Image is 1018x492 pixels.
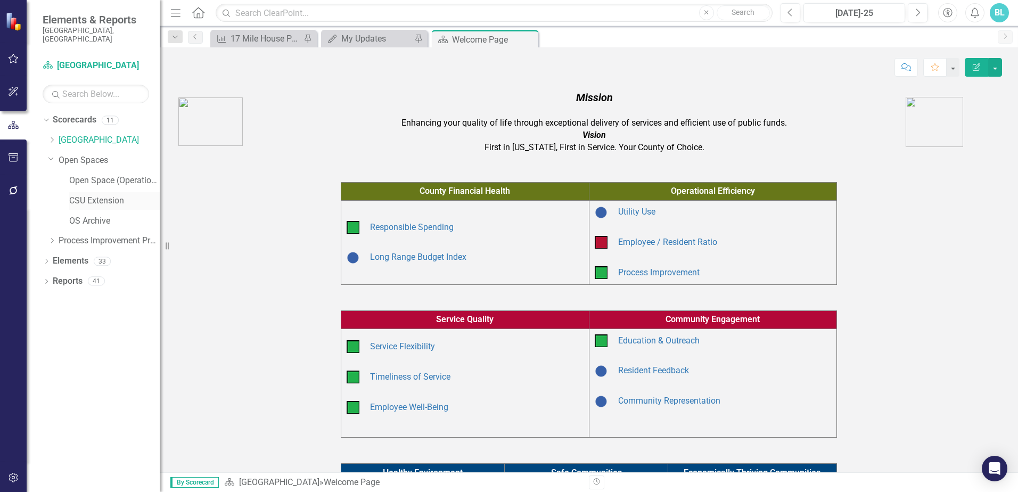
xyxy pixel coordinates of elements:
[618,237,717,247] a: Employee / Resident Ratio
[551,468,622,478] span: Safe Communities
[347,401,359,414] img: On Target
[59,134,160,146] a: [GEOGRAPHIC_DATA]
[618,267,700,277] a: Process Improvement
[595,334,607,347] img: On Target
[216,4,773,22] input: Search ClearPoint...
[671,186,755,196] span: Operational Efficiency
[595,236,607,249] img: Below Plan
[347,221,359,234] img: On Target
[807,7,901,20] div: [DATE]-25
[436,314,494,324] span: Service Quality
[178,97,243,146] img: AC_Logo.png
[213,32,301,45] a: 17 Mile House Programming
[732,8,754,17] span: Search
[370,341,435,351] a: Service Flexibility
[43,85,149,103] input: Search Below...
[231,32,301,45] div: 17 Mile House Programming
[618,207,655,217] a: Utility Use
[582,130,606,140] em: Vision
[370,402,448,412] a: Employee Well-Being
[370,222,454,232] a: Responsible Spending
[69,175,160,187] a: Open Space (Operations)
[618,335,700,346] a: Education & Outreach
[990,3,1009,22] button: BL
[383,468,463,478] span: Healthy Environment
[43,60,149,72] a: [GEOGRAPHIC_DATA]
[576,91,613,104] em: Mission
[69,215,160,227] a: OS Archive
[59,235,160,247] a: Process Improvement Program
[684,468,820,478] span: Economically Thriving Communities
[324,32,412,45] a: My Updates
[595,206,607,219] img: Baselining
[347,371,359,383] img: On Target
[717,5,770,20] button: Search
[94,257,111,266] div: 33
[803,3,905,22] button: [DATE]-25
[170,477,219,488] span: By Scorecard
[341,32,412,45] div: My Updates
[88,277,105,286] div: 41
[59,154,160,167] a: Open Spaces
[595,395,607,408] img: Baselining
[102,116,119,125] div: 11
[5,12,24,30] img: ClearPoint Strategy
[420,186,510,196] span: County Financial Health
[370,252,466,262] a: Long Range Budget Index
[224,477,581,489] div: »
[666,314,760,324] span: Community Engagement
[239,477,319,487] a: [GEOGRAPHIC_DATA]
[43,13,149,26] span: Elements & Reports
[595,266,607,279] img: On Target
[324,477,380,487] div: Welcome Page
[618,365,689,375] a: Resident Feedback
[347,251,359,264] img: Baselining
[53,255,88,267] a: Elements
[452,33,536,46] div: Welcome Page
[53,275,83,288] a: Reports
[370,372,450,382] a: Timeliness of Service
[347,340,359,353] img: On Target
[53,114,96,126] a: Scorecards
[69,195,160,207] a: CSU Extension
[906,97,963,147] img: AA%20logo.png
[286,87,903,157] td: Enhancing your quality of life through exceptional delivery of services and efficient use of publ...
[618,396,720,406] a: Community Representation
[595,365,607,378] img: Baselining
[982,456,1007,481] div: Open Intercom Messenger
[43,26,149,44] small: [GEOGRAPHIC_DATA], [GEOGRAPHIC_DATA]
